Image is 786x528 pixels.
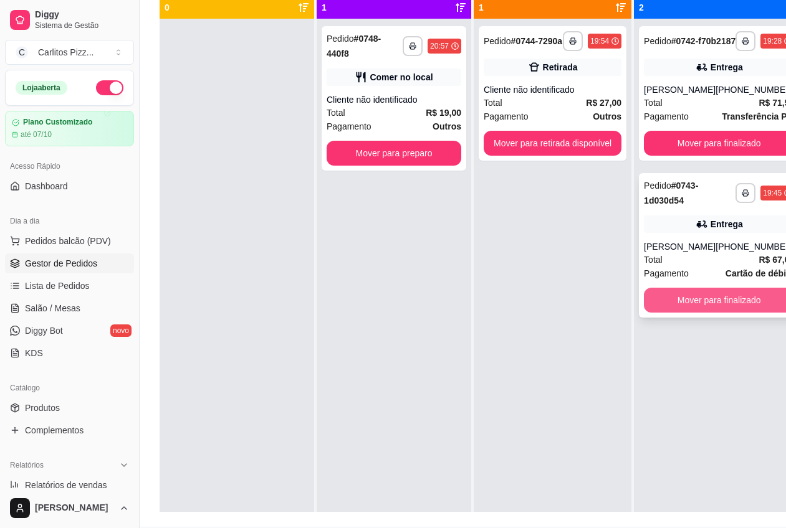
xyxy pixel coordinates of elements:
a: Dashboard [5,176,134,196]
a: Salão / Mesas [5,298,134,318]
span: Pedidos balcão (PDV) [25,235,111,247]
span: Total [644,253,663,266]
div: [PERSON_NAME] [644,240,716,253]
span: Pedido [644,181,671,191]
button: Select a team [5,40,134,65]
span: Pagamento [644,266,689,280]
button: Pedidos balcão (PDV) [5,231,134,251]
a: Plano Customizadoaté 07/10 [5,111,134,146]
div: 19:54 [590,36,609,46]
span: [PERSON_NAME] [35,502,114,514]
div: Loja aberta [16,81,67,95]
article: até 07/10 [21,130,52,139]
div: 19:45 [763,188,782,198]
a: Complementos [5,420,134,440]
div: Catálogo [5,378,134,398]
span: Total [484,96,502,110]
span: Sistema de Gestão [35,21,129,31]
div: Cliente não identificado [484,83,621,96]
span: Complementos [25,424,84,436]
span: Gestor de Pedidos [25,257,97,270]
a: Produtos [5,398,134,418]
a: Lista de Pedidos [5,276,134,296]
a: Gestor de Pedidos [5,253,134,273]
p: 2 [639,1,686,14]
span: Lista de Pedidos [25,280,90,292]
span: Diggy [35,9,129,21]
span: Diggy Bot [25,324,63,337]
div: Cliente não identificado [327,93,461,106]
button: Alterar Status [96,80,123,95]
button: Mover para retirada disponível [484,131,621,156]
span: Pedido [484,36,511,46]
strong: Outros [433,121,461,131]
strong: # 0743-1d030d54 [644,181,698,205]
p: 0 [165,1,204,14]
strong: # 0748-440f8 [327,34,381,59]
div: 20:57 [430,41,449,51]
div: Retirada [543,61,578,73]
a: KDS [5,343,134,363]
span: Pedido [327,34,354,44]
span: C [16,46,28,59]
button: Mover para preparo [327,141,461,166]
span: Pagamento [484,110,529,123]
div: Dia a dia [5,211,134,231]
div: Comer no local [370,71,433,83]
span: Dashboard [25,180,68,192]
p: 1 [479,1,527,14]
strong: R$ 27,00 [586,98,621,108]
span: Pedido [644,36,671,46]
span: Salão / Mesas [25,302,80,314]
a: Relatórios de vendas [5,475,134,495]
a: Diggy Botnovo [5,321,134,341]
span: KDS [25,347,43,359]
div: Entrega [711,61,743,73]
article: Plano Customizado [23,118,92,127]
button: [PERSON_NAME] [5,493,134,523]
span: Pagamento [327,120,371,133]
div: 19:28 [763,36,782,46]
strong: # 0744-7290a [511,36,563,46]
span: Produtos [25,402,60,414]
a: DiggySistema de Gestão [5,5,134,35]
span: Relatórios de vendas [25,479,107,491]
div: [PERSON_NAME] [644,83,716,96]
strong: # 0742-f70b2187 [671,36,736,46]
div: Entrega [711,218,743,230]
div: Carlitos Pizz ... [38,46,93,59]
span: Total [327,106,345,120]
div: Acesso Rápido [5,156,134,176]
span: Relatórios [10,460,44,470]
strong: Outros [593,111,621,121]
strong: R$ 19,00 [426,108,461,118]
p: 1 [322,1,348,14]
span: Total [644,96,663,110]
span: Pagamento [644,110,689,123]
